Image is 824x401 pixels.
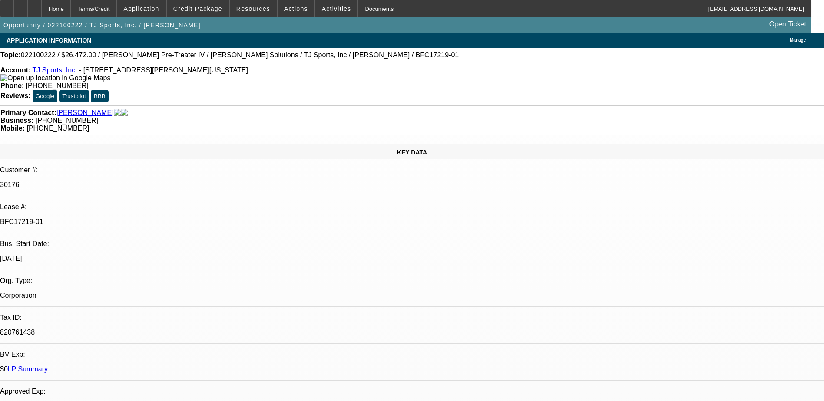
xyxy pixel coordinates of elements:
[121,109,128,117] img: linkedin-icon.png
[56,109,114,117] a: [PERSON_NAME]
[0,117,33,124] strong: Business:
[123,5,159,12] span: Application
[117,0,165,17] button: Application
[8,365,48,373] a: LP Summary
[284,5,308,12] span: Actions
[0,92,30,99] strong: Reviews:
[0,51,21,59] strong: Topic:
[278,0,314,17] button: Actions
[236,5,270,12] span: Resources
[167,0,229,17] button: Credit Package
[33,90,57,102] button: Google
[21,51,459,59] span: 022100222 / $26,472.00 / [PERSON_NAME] Pre-Treater IV / [PERSON_NAME] Solutions / TJ Sports, Inc ...
[0,82,24,89] strong: Phone:
[7,37,91,44] span: APPLICATION INFORMATION
[3,22,201,29] span: Opportunity / 022100222 / TJ Sports, Inc. / [PERSON_NAME]
[114,109,121,117] img: facebook-icon.png
[0,74,110,82] img: Open up location in Google Maps
[59,90,89,102] button: Trustpilot
[79,66,248,74] span: - [STREET_ADDRESS][PERSON_NAME][US_STATE]
[0,74,110,82] a: View Google Maps
[36,117,98,124] span: [PHONE_NUMBER]
[322,5,351,12] span: Activities
[0,109,56,117] strong: Primary Contact:
[766,17,810,32] a: Open Ticket
[790,38,806,43] span: Manage
[230,0,277,17] button: Resources
[173,5,222,12] span: Credit Package
[0,66,30,74] strong: Account:
[26,82,89,89] span: [PHONE_NUMBER]
[32,66,77,74] a: TJ Sports, Inc.
[91,90,109,102] button: BBB
[26,125,89,132] span: [PHONE_NUMBER]
[0,125,25,132] strong: Mobile:
[315,0,358,17] button: Activities
[397,149,427,156] span: KEY DATA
